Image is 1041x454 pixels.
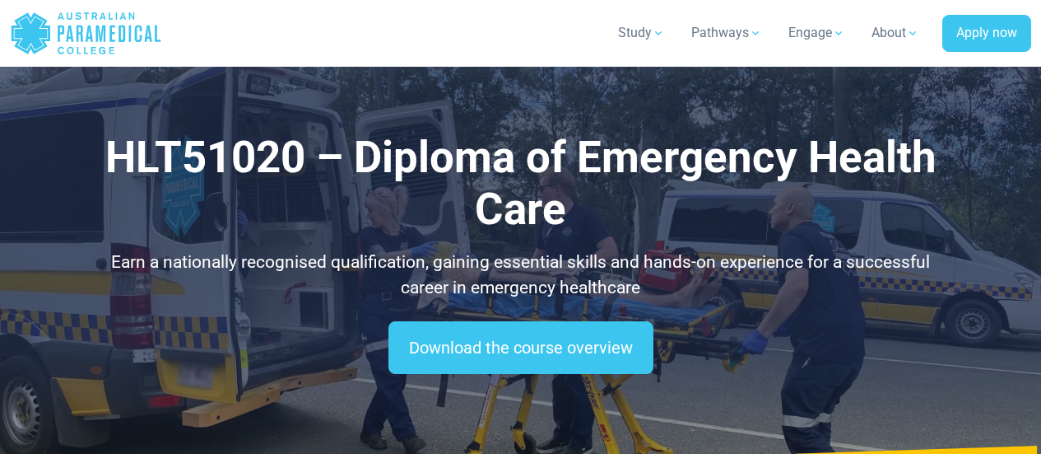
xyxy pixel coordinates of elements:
[388,321,653,374] a: Download the course overview
[862,10,929,56] a: About
[608,10,675,56] a: Study
[86,250,955,302] p: Earn a nationally recognised qualification, gaining essential skills and hands-on experience for ...
[10,7,162,60] a: Australian Paramedical College
[942,15,1031,53] a: Apply now
[681,10,772,56] a: Pathways
[778,10,855,56] a: Engage
[86,132,955,236] h1: HLT51020 – Diploma of Emergency Health Care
